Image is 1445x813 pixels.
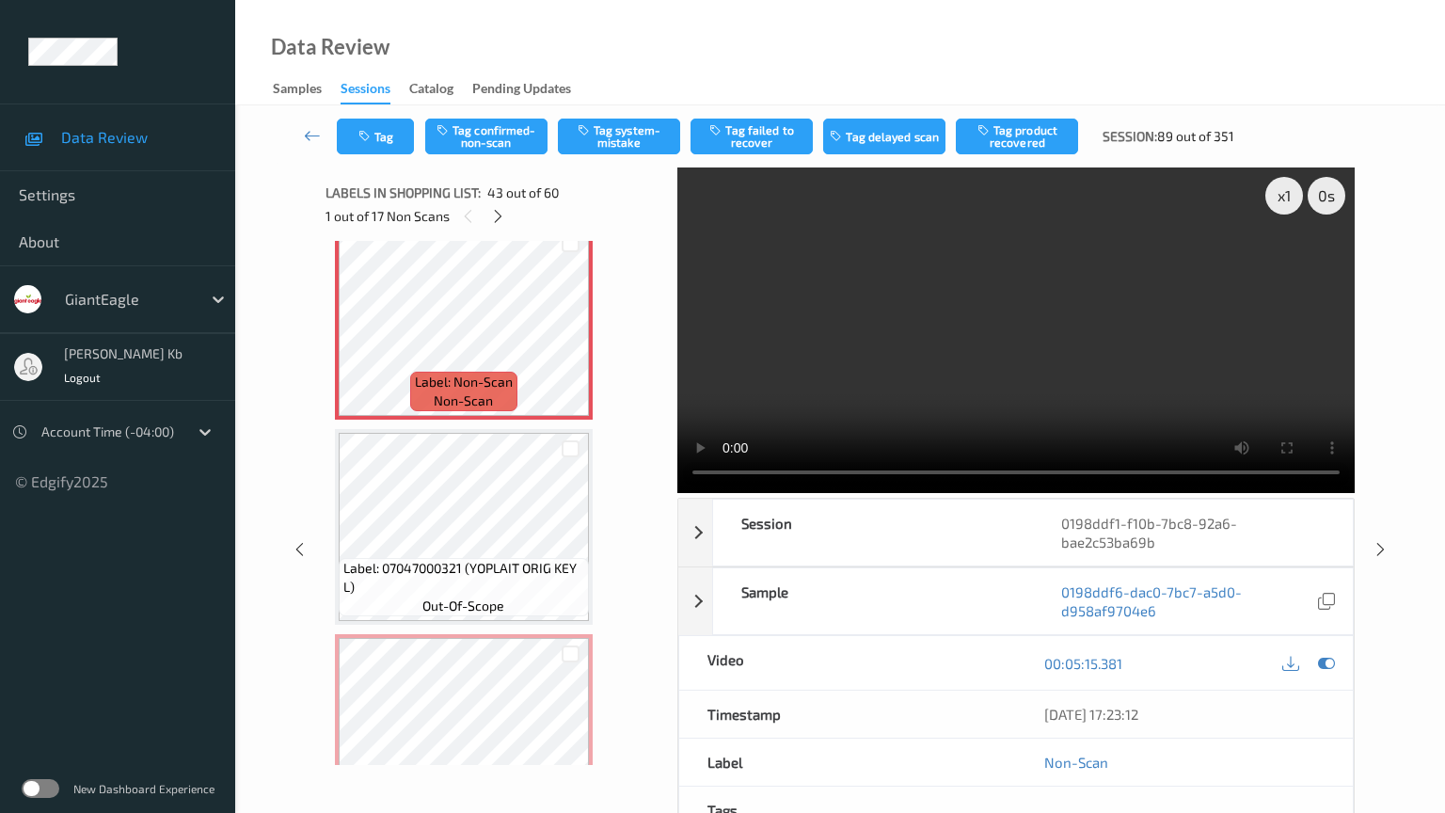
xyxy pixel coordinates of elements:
div: Samples [273,79,322,103]
a: 0198ddf6-dac0-7bc7-a5d0-d958af9704e6 [1061,582,1313,620]
div: x 1 [1265,177,1303,215]
a: Catalog [409,76,472,103]
span: non-scan [434,391,493,410]
div: Video [679,636,1016,690]
button: Tag product recovered [956,119,1078,154]
div: Timestamp [679,691,1016,738]
span: Label: Non-Scan [415,373,513,391]
div: Catalog [409,79,453,103]
a: Samples [273,76,341,103]
span: 43 out of 60 [487,183,559,202]
div: 0 s [1308,177,1345,215]
button: Tag system-mistake [558,119,680,154]
div: Data Review [271,38,389,56]
a: 00:05:15.381 [1044,654,1122,673]
span: 89 out of 351 [1157,127,1234,146]
div: Label [679,739,1016,786]
span: Session: [1103,127,1157,146]
div: 0198ddf1-f10b-7bc8-92a6-bae2c53ba69b [1033,500,1353,566]
button: Tag [337,119,414,154]
div: Session [713,500,1033,566]
a: Sessions [341,76,409,104]
span: out-of-scope [422,597,504,615]
div: Session0198ddf1-f10b-7bc8-92a6-bae2c53ba69b [678,499,1354,566]
span: Labels in shopping list: [326,183,481,202]
button: Tag delayed scan [823,119,945,154]
div: [DATE] 17:23:12 [1044,705,1325,724]
button: Tag failed to recover [691,119,813,154]
div: 1 out of 17 Non Scans [326,204,664,228]
div: Sample0198ddf6-dac0-7bc7-a5d0-d958af9704e6 [678,567,1354,635]
a: Non-Scan [1044,753,1108,772]
button: Tag confirmed-non-scan [425,119,548,154]
div: Pending Updates [472,79,571,103]
span: Label: 07047000321 (YOPLAIT ORIG KEY L) [343,559,584,597]
div: Sample [713,568,1033,634]
a: Pending Updates [472,76,590,103]
div: Sessions [341,79,390,104]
